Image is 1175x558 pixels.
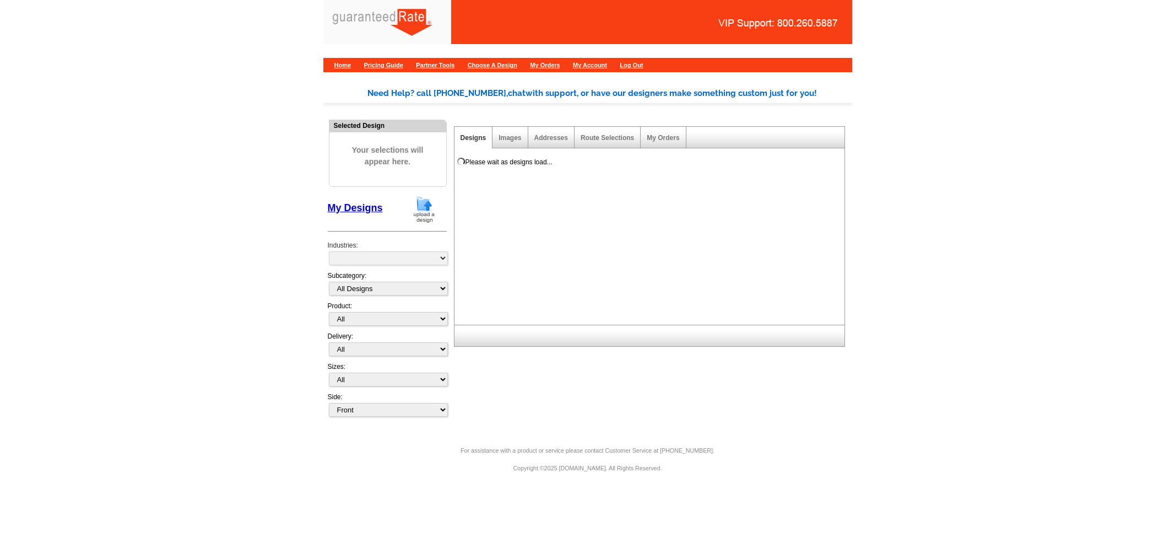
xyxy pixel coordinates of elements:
div: Product: [328,301,447,331]
a: Route Selections [581,134,634,142]
a: My Account [573,62,607,68]
img: upload-design [410,195,438,223]
div: Please wait as designs load... [465,157,553,167]
a: My Orders [530,62,560,68]
div: Subcategory: [328,271,447,301]
a: Addresses [534,134,568,142]
a: Images [499,134,521,142]
div: Selected Design [329,120,446,131]
img: loading... [457,157,465,166]
span: chat [508,88,526,98]
a: Log Out [620,62,643,68]
a: My Orders [647,134,679,142]
a: Home [334,62,351,68]
a: My Designs [328,202,383,213]
div: Sizes: [328,362,447,392]
a: Pricing Guide [364,62,403,68]
div: Need Help? call [PHONE_NUMBER], with support, or have our designers make something custom just fo... [367,87,852,100]
a: Designs [461,134,486,142]
div: Delivery: [328,331,447,362]
div: Industries: [328,235,447,271]
a: Choose A Design [468,62,517,68]
div: Side: [328,392,447,418]
a: Partner Tools [416,62,454,68]
span: Your selections will appear here. [338,133,438,179]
